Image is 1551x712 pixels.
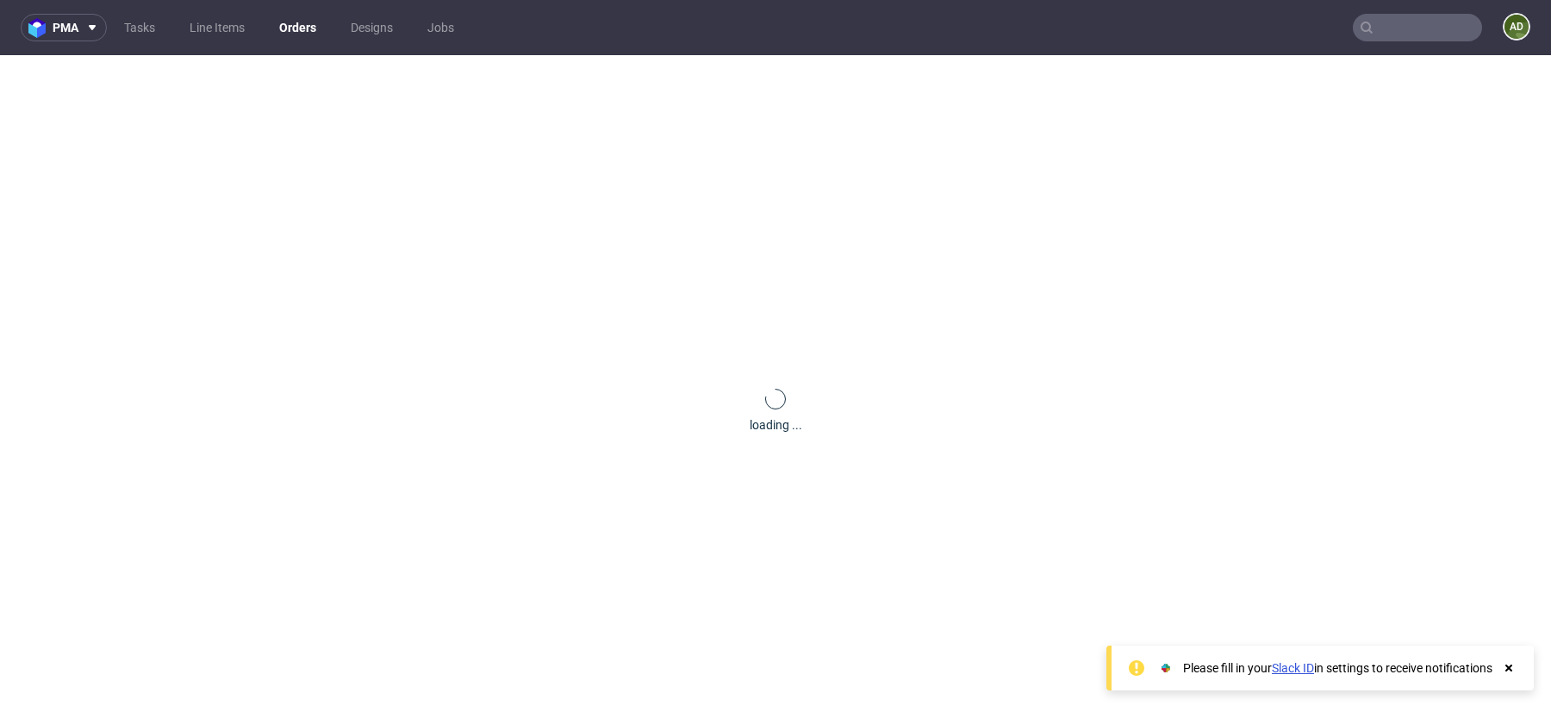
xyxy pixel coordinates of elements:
[269,14,327,41] a: Orders
[21,14,107,41] button: pma
[750,416,802,434] div: loading ...
[340,14,403,41] a: Designs
[114,14,165,41] a: Tasks
[179,14,255,41] a: Line Items
[1183,659,1492,677] div: Please fill in your in settings to receive notifications
[1157,659,1174,677] img: Slack
[417,14,464,41] a: Jobs
[1504,15,1529,39] figcaption: ad
[1272,661,1314,675] a: Slack ID
[28,18,53,38] img: logo
[53,22,78,34] span: pma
